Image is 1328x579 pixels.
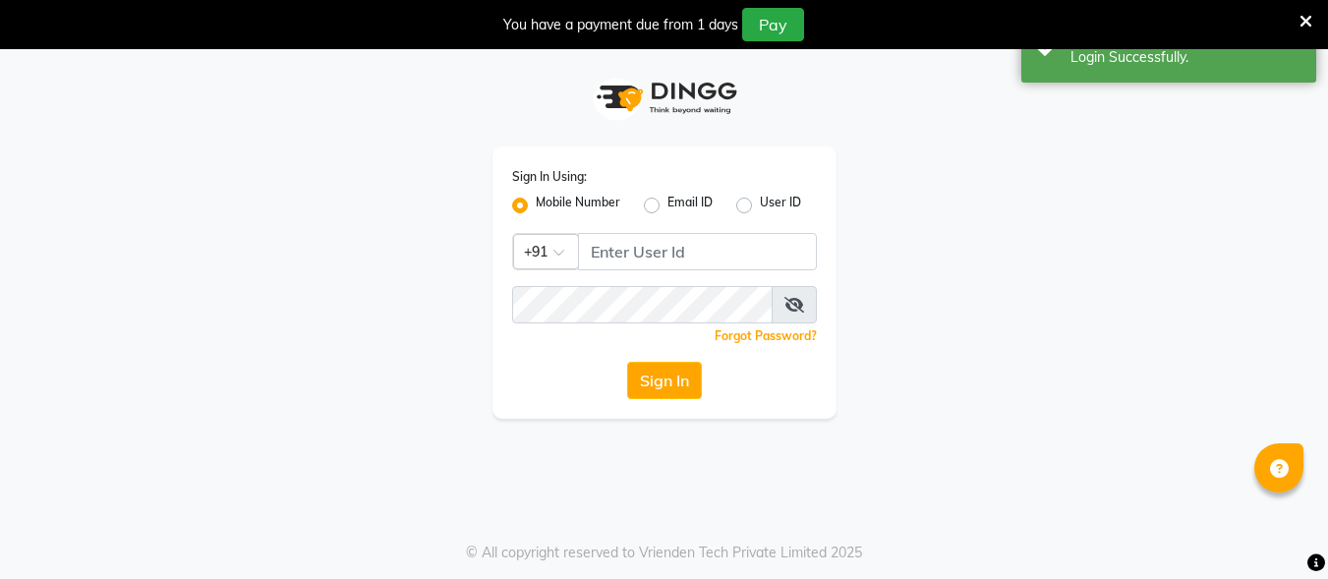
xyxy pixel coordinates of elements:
[1070,47,1301,68] div: Login Successfully.
[512,168,587,186] label: Sign In Using:
[503,15,738,35] div: You have a payment due from 1 days
[742,8,804,41] button: Pay
[667,194,713,217] label: Email ID
[578,233,817,270] input: Username
[536,194,620,217] label: Mobile Number
[512,286,773,323] input: Username
[715,328,817,343] a: Forgot Password?
[760,194,801,217] label: User ID
[627,362,702,399] button: Sign In
[586,69,743,127] img: logo1.svg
